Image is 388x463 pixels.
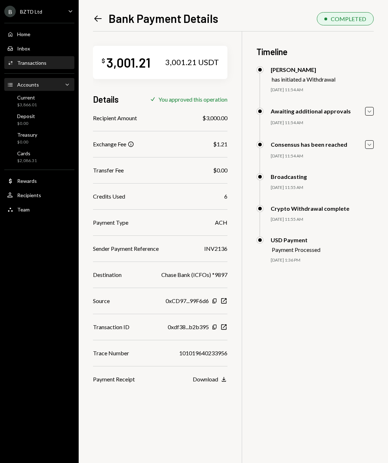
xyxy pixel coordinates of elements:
[271,257,374,263] div: [DATE] 1:36 PM
[331,15,366,22] div: COMPLETED
[4,92,74,109] a: Current$3,866.01
[93,93,119,105] h3: Details
[93,271,122,279] div: Destination
[17,139,37,145] div: $0.00
[166,297,209,305] div: 0xCD97...99F6d6
[17,150,37,156] div: Cards
[4,78,74,91] a: Accounts
[17,60,46,66] div: Transactions
[4,174,74,187] a: Rewards
[93,297,110,305] div: Source
[272,246,320,253] div: Payment Processed
[213,166,227,175] div: $0.00
[202,114,227,122] div: $3,000.00
[17,102,37,108] div: $3,866.01
[93,218,128,227] div: Payment Type
[168,323,209,331] div: 0xdf38...b2b395
[271,153,374,159] div: [DATE] 11:54 AM
[271,185,374,191] div: [DATE] 11:55 AM
[213,140,227,148] div: $1.21
[4,189,74,201] a: Recipients
[17,206,30,213] div: Team
[93,349,129,357] div: Trace Number
[165,57,219,67] div: 3,001.21 USDT
[93,140,126,148] div: Exchange Fee
[4,148,74,165] a: Cards$2,086.31
[204,244,227,253] div: INV2136
[271,216,374,223] div: [DATE] 11:55 AM
[4,6,16,17] div: B
[215,218,227,227] div: ACH
[271,108,351,114] div: Awaiting additional approvals
[271,237,320,243] div: USD Payment
[272,76,335,83] div: has initiated a Withdrawal
[93,323,129,331] div: Transaction ID
[4,130,74,147] a: Treasury$0.00
[17,178,37,184] div: Rewards
[93,114,137,122] div: Recipient Amount
[4,42,74,55] a: Inbox
[4,111,74,128] a: Deposit$0.00
[109,11,218,25] h1: Bank Payment Details
[102,57,105,64] div: $
[93,166,124,175] div: Transfer Fee
[4,28,74,40] a: Home
[17,82,39,88] div: Accounts
[17,94,37,101] div: Current
[161,271,227,279] div: Chase Bank (ICFOs) *9897
[193,376,218,382] div: Download
[17,45,30,52] div: Inbox
[224,192,227,201] div: 6
[107,54,151,70] div: 3,001.21
[256,46,374,58] h3: Timeline
[4,203,74,216] a: Team
[17,113,35,119] div: Deposit
[158,96,227,103] div: You approved this operation
[271,205,349,212] div: Crypto Withdrawal complete
[271,66,335,73] div: [PERSON_NAME]
[271,173,307,180] div: Broadcasting
[271,120,374,126] div: [DATE] 11:54 AM
[93,375,135,384] div: Payment Receipt
[179,349,227,357] div: 101019640233956
[20,9,42,15] div: BZTD Ltd
[93,244,159,253] div: Sender Payment Reference
[4,56,74,69] a: Transactions
[271,87,374,93] div: [DATE] 11:54 AM
[17,31,30,37] div: Home
[17,158,37,164] div: $2,086.31
[17,132,37,138] div: Treasury
[17,121,35,127] div: $0.00
[193,376,227,384] button: Download
[271,141,347,148] div: Consensus has been reached
[17,192,41,198] div: Recipients
[93,192,125,201] div: Credits Used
